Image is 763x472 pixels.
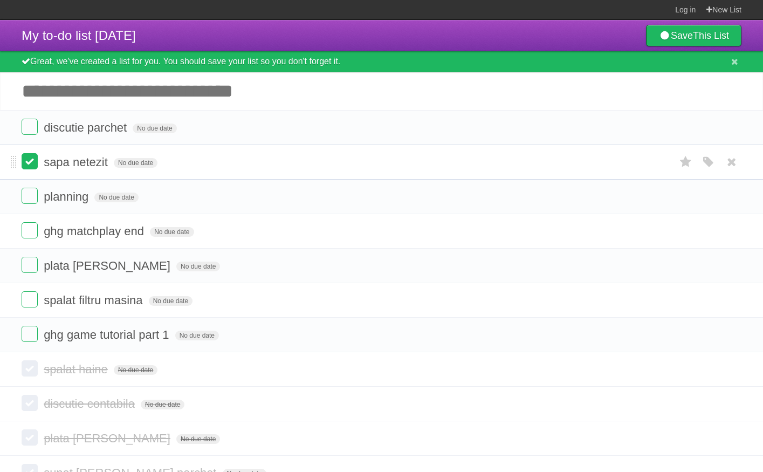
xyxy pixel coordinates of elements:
span: No due date [114,158,157,168]
span: No due date [133,124,176,133]
span: planning [44,190,91,203]
label: Done [22,153,38,169]
label: Done [22,291,38,307]
label: Done [22,395,38,411]
span: ghg game tutorial part 1 [44,328,171,341]
span: No due date [94,193,138,202]
span: My to-do list [DATE] [22,28,136,43]
span: sapa netezit [44,155,111,169]
label: Star task [676,153,696,171]
label: Done [22,326,38,342]
label: Done [22,119,38,135]
span: No due date [176,262,220,271]
span: No due date [150,227,194,237]
span: No due date [176,434,220,444]
span: No due date [114,365,157,375]
span: ghg matchplay end [44,224,147,238]
b: This List [693,30,729,41]
span: No due date [149,296,193,306]
span: discutie contabila [44,397,138,411]
label: Done [22,429,38,446]
span: No due date [141,400,184,409]
span: spalat haine [44,362,111,376]
label: Done [22,360,38,377]
span: spalat filtru masina [44,293,145,307]
span: plata [PERSON_NAME] [44,259,173,272]
span: No due date [175,331,219,340]
label: Done [22,222,38,238]
a: SaveThis List [646,25,741,46]
span: discutie parchet [44,121,129,134]
label: Done [22,188,38,204]
label: Done [22,257,38,273]
span: plata [PERSON_NAME] [44,432,173,445]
